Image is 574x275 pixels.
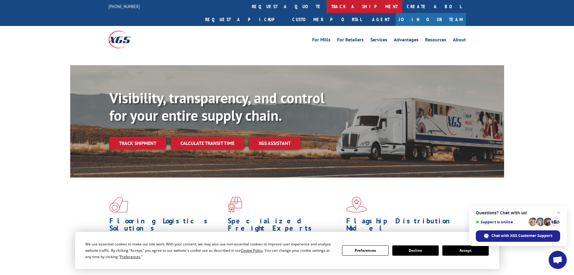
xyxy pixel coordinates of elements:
[288,13,366,26] a: Customer Portal
[171,137,244,150] a: Calculate transit time
[491,233,552,238] span: Chat with XGS Customer Support
[346,197,367,213] img: xgs-icon-flagship-distribution-model-red
[425,37,446,44] a: Resources
[337,37,364,44] a: For Retailers
[392,245,439,256] button: Decline
[109,197,128,213] img: xgs-icon-total-supply-chain-intelligence-red
[476,220,526,224] span: Support is online
[228,217,342,235] h1: Specialized Freight Experts
[555,209,562,216] span: Close chat
[312,37,331,44] a: For Mills
[442,245,489,256] button: Accept
[109,217,223,235] h1: Flooring Logistics Solutions
[249,137,300,150] a: XGS ASSISTANT
[109,88,325,125] b: Visibility, transparency, and control for your entire supply chain.
[342,245,388,256] button: Preferences
[476,210,560,215] span: Questions? Chat with us!
[396,13,466,26] a: Join Our Team
[108,3,140,9] a: [PHONE_NUMBER]
[85,241,335,260] div: We use essential cookies to make our site work. With your consent, we may also use non-essential ...
[366,13,396,26] a: Agent
[241,248,263,253] span: Cookie Policy
[453,37,466,44] a: About
[120,254,140,259] span: Preferences
[346,217,460,235] h1: Flagship Distribution Model
[394,37,419,44] a: Advantages
[201,13,288,26] a: Request a pickup
[109,137,166,149] a: Track shipment
[549,251,567,269] div: Open chat
[75,232,499,269] div: Cookie Consent Prompt
[476,230,560,242] div: Chat with XGS Customer Support
[370,37,387,44] a: Services
[228,197,242,213] img: xgs-icon-focused-on-flooring-red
